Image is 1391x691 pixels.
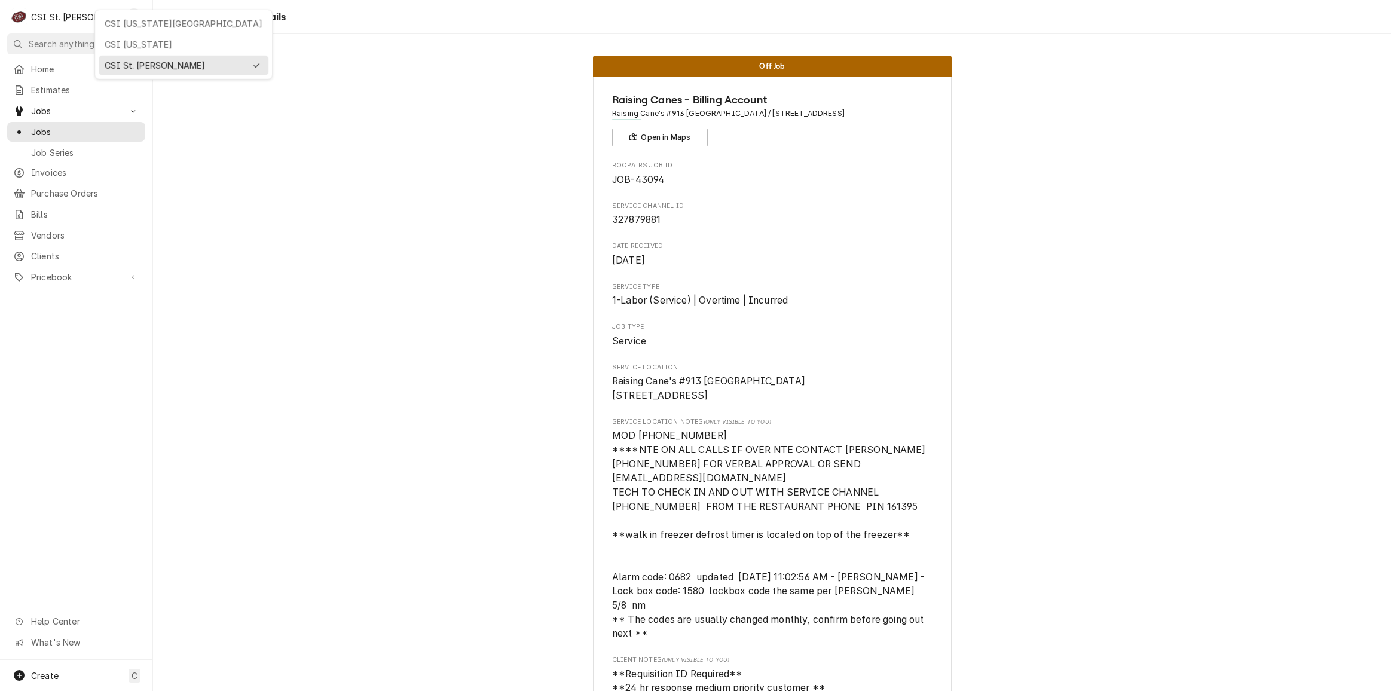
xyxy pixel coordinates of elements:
[31,126,139,138] span: Jobs
[105,38,262,51] div: CSI [US_STATE]
[7,122,145,142] a: Go to Jobs
[105,17,262,30] div: CSI [US_STATE][GEOGRAPHIC_DATA]
[7,143,145,163] a: Go to Job Series
[105,59,246,72] div: CSI St. [PERSON_NAME]
[31,146,139,159] span: Job Series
